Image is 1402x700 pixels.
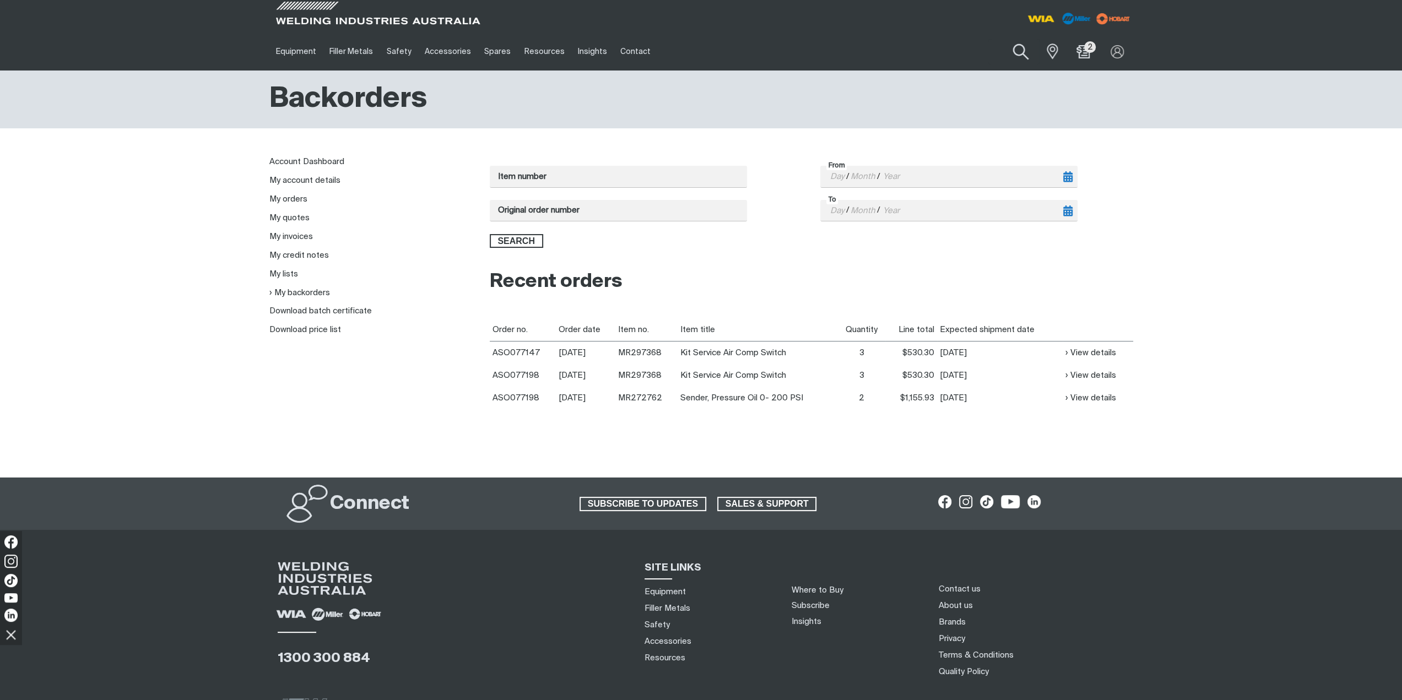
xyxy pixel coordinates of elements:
td: 3 [838,364,885,387]
img: Facebook [4,535,18,549]
input: Month [849,200,877,221]
a: My credit notes [269,251,329,259]
a: SALES & SUPPORT [717,497,817,511]
th: ASO077147 [490,341,556,364]
a: Terms & Conditions [938,649,1013,661]
a: Contact us [938,583,980,595]
img: miller [1093,10,1133,27]
th: ASO077198 [490,364,556,387]
a: My backorders [269,288,330,297]
input: Day [829,166,846,187]
th: Order date [556,318,615,341]
span: SUBSCRIBE TO UPDATES [581,497,705,511]
th: Item title [677,318,838,341]
a: Filler Metals [323,32,380,70]
a: Insights [571,32,614,70]
nav: My account [269,153,472,340]
a: Account Dashboard [269,158,344,166]
th: Line total [885,318,937,341]
td: Kit Service Air Comp Switch [677,364,838,387]
a: 1300 300 884 [278,652,370,665]
a: Safety [645,619,670,631]
button: Search [490,234,543,248]
a: Download price list [269,325,341,334]
a: My quotes [269,214,310,222]
h1: Backorders [269,82,427,117]
button: Toggle calendar [1060,200,1076,221]
input: Month [849,166,877,187]
img: Instagram [4,555,18,568]
th: Item no. [615,318,678,341]
a: My account details [269,176,340,185]
a: Subscribe [792,601,830,610]
input: Year [880,200,902,221]
a: Accessories [645,636,691,647]
a: Where to Buy [792,586,843,594]
nav: Sitemap [641,584,778,666]
a: View details [1065,369,1116,382]
th: Quantity [838,318,885,341]
td: 2 [838,387,885,409]
th: Expected shipment date [937,318,1063,341]
td: MR272762 [615,387,678,409]
span: $530.30 [902,371,934,379]
a: View details [1065,392,1116,404]
img: LinkedIn [4,609,18,622]
a: Insights [792,617,821,626]
td: [DATE] [556,341,615,364]
td: [DATE] [937,364,1063,387]
a: Equipment [269,32,323,70]
a: Resources [645,652,685,664]
span: SITE LINKS [645,563,701,573]
td: MR297368 [615,341,678,364]
a: My invoices [269,232,313,241]
a: About us [938,600,972,611]
a: Accessories [418,32,478,70]
nav: Main [269,32,917,70]
a: Filler Metals [645,603,690,614]
th: ASO077198 [490,387,556,409]
input: Year [880,166,902,187]
td: Kit Service Air Comp Switch [677,341,838,364]
input: Day [829,200,846,221]
td: [DATE] [937,387,1063,409]
th: Order no. [490,318,556,341]
td: [DATE] [556,387,615,409]
td: MR297368 [615,364,678,387]
input: Product name or item number... [988,39,1040,64]
h2: Connect [330,492,409,516]
a: Contact [614,32,657,70]
nav: Footer [934,581,1145,680]
span: Search [491,234,542,248]
a: SUBSCRIBE TO UPDATES [580,497,706,511]
h2: Recent orders [490,270,1133,294]
a: Quality Policy [938,666,988,677]
img: hide socials [2,625,20,644]
td: Sender, Pressure Oil 0- 200 PSI [677,387,838,409]
span: $530.30 [902,349,934,357]
td: 3 [838,341,885,364]
span: $1,155.93 [900,394,934,402]
a: My orders [269,195,307,203]
img: TikTok [4,574,18,587]
a: View details [1065,346,1116,359]
img: YouTube [4,593,18,603]
button: Search products [999,36,1043,68]
a: Privacy [938,633,965,644]
span: SALES & SUPPORT [718,497,816,511]
button: Toggle calendar [1060,166,1076,187]
a: Download batch certificate [269,307,372,315]
a: My lists [269,270,298,278]
a: Spares [478,32,517,70]
a: Resources [517,32,571,70]
td: [DATE] [937,341,1063,364]
a: Safety [380,32,418,70]
td: [DATE] [556,364,615,387]
a: Brands [938,616,965,628]
a: Equipment [645,586,686,598]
